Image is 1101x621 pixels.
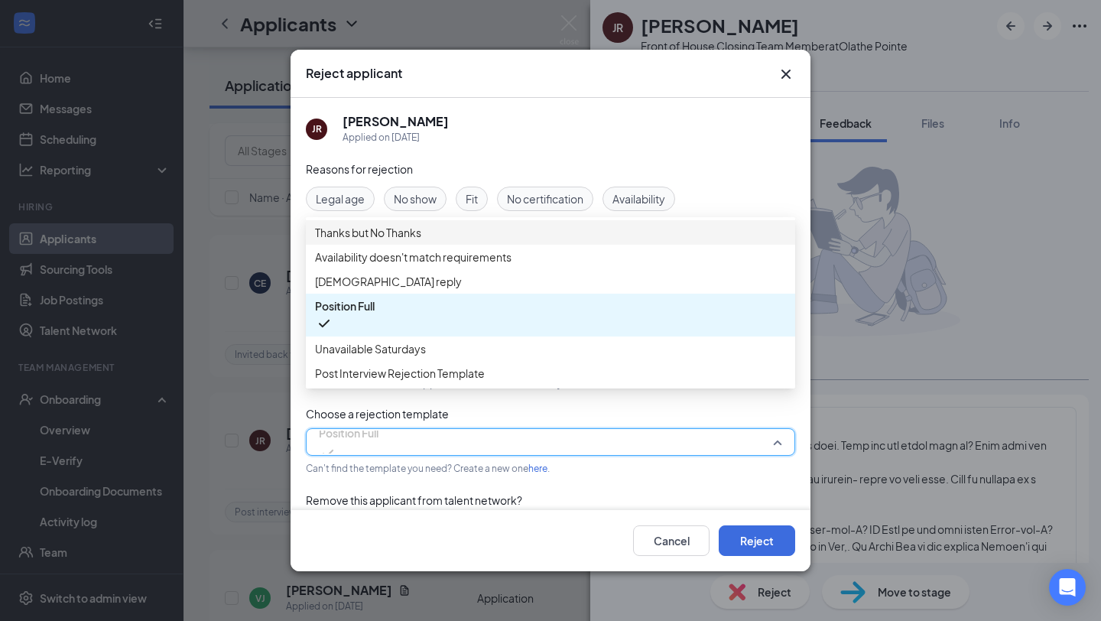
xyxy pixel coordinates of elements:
button: Reject [719,525,795,556]
span: Reasons for rejection [306,162,413,176]
div: JR [312,122,322,135]
span: Remove this applicant from talent network? [306,493,522,507]
span: [DEMOGRAPHIC_DATA] reply [315,273,462,290]
button: Cancel [633,525,710,556]
svg: Checkmark [315,314,333,333]
span: No show [394,190,437,207]
svg: Cross [777,65,795,83]
span: Availability doesn't match requirements [315,249,512,265]
span: Position Full [315,297,375,314]
span: Thanks but No Thanks [315,224,421,241]
span: Legal age [316,190,365,207]
span: No certification [507,190,583,207]
div: Open Intercom Messenger [1049,569,1086,606]
div: Applied on [DATE] [343,130,449,145]
span: Fit [466,190,478,207]
button: Close [777,65,795,83]
svg: Checkmark [319,444,337,463]
span: Can't find the template you need? Create a new one . [306,463,550,474]
a: here [528,463,547,474]
span: Post Interview Rejection Template [315,365,485,382]
span: Availability [612,190,665,207]
span: Position Full [319,421,378,444]
span: Choose a rejection template [306,407,449,421]
h5: [PERSON_NAME] [343,113,449,130]
span: Unavailable Saturdays [315,340,426,357]
h3: Reject applicant [306,65,402,82]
